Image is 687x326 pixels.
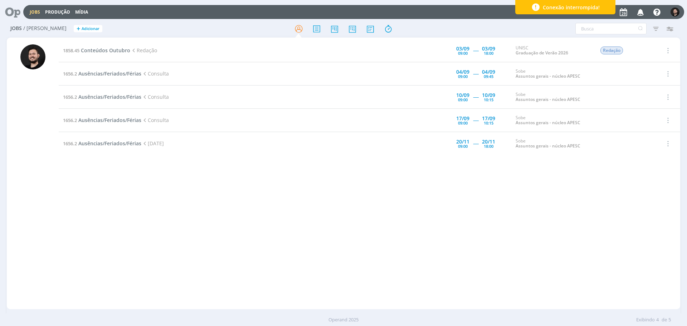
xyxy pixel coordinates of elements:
[484,51,493,55] div: 18:00
[670,6,680,18] button: B
[516,92,589,102] div: Sobe
[473,117,478,123] span: -----
[456,116,469,121] div: 17/09
[516,50,568,56] a: Graduação de Verão 2026
[656,316,659,323] span: 4
[78,140,141,147] span: Ausências/Feriados/Férias
[458,74,468,78] div: 09:00
[63,47,130,54] a: 1858.45Conteúdos Outubro
[63,94,77,100] span: 1656.2
[82,26,99,31] span: Adicionar
[30,9,40,15] a: Jobs
[81,47,130,54] span: Conteúdos Outubro
[456,139,469,144] div: 20/11
[141,93,169,100] span: Consulta
[75,9,88,15] a: Mídia
[456,46,469,51] div: 03/09
[482,116,495,121] div: 17/09
[484,74,493,78] div: 09:45
[473,70,478,77] span: -----
[63,93,141,100] a: 1656.2Ausências/Feriados/Férias
[141,117,169,123] span: Consulta
[575,23,647,34] input: Busca
[63,117,77,123] span: 1656.2
[45,9,70,15] a: Produção
[484,144,493,148] div: 18:00
[20,44,45,69] img: B
[78,93,141,100] span: Ausências/Feriados/Férias
[600,47,623,54] span: Redação
[73,9,90,15] button: Mídia
[141,70,169,77] span: Consulta
[662,316,667,323] span: de
[78,70,141,77] span: Ausências/Feriados/Férias
[77,25,80,33] span: +
[63,140,141,147] a: 1656.2Ausências/Feriados/Férias
[43,9,72,15] button: Produção
[668,316,671,323] span: 5
[456,69,469,74] div: 04/09
[482,139,495,144] div: 20/11
[78,117,141,123] span: Ausências/Feriados/Férias
[473,93,478,100] span: -----
[516,143,580,149] a: Assuntos gerais - núcleo APESC
[516,45,589,56] div: UNISC
[28,9,42,15] button: Jobs
[63,140,77,147] span: 1656.2
[10,25,22,31] span: Jobs
[473,140,478,147] span: -----
[482,69,495,74] div: 04/09
[456,93,469,98] div: 10/09
[516,138,589,149] div: Sobe
[458,121,468,125] div: 09:00
[130,47,157,54] span: Redação
[671,8,679,16] img: B
[636,316,655,323] span: Exibindo
[516,96,580,102] a: Assuntos gerais - núcleo APESC
[473,47,478,54] span: -----
[458,98,468,102] div: 09:00
[482,93,495,98] div: 10/09
[63,117,141,123] a: 1656.2Ausências/Feriados/Férias
[482,46,495,51] div: 03/09
[74,25,102,33] button: +Adicionar
[484,121,493,125] div: 10:15
[516,120,580,126] a: Assuntos gerais - núcleo APESC
[516,115,589,126] div: Sobe
[141,140,164,147] span: [DATE]
[458,51,468,55] div: 09:00
[516,73,580,79] a: Assuntos gerais - núcleo APESC
[543,4,600,11] span: Conexão interrompida!
[458,144,468,148] div: 09:00
[63,70,141,77] a: 1656.2Ausências/Feriados/Férias
[23,25,67,31] span: / [PERSON_NAME]
[63,47,79,54] span: 1858.45
[484,98,493,102] div: 10:15
[63,70,77,77] span: 1656.2
[516,69,589,79] div: Sobe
